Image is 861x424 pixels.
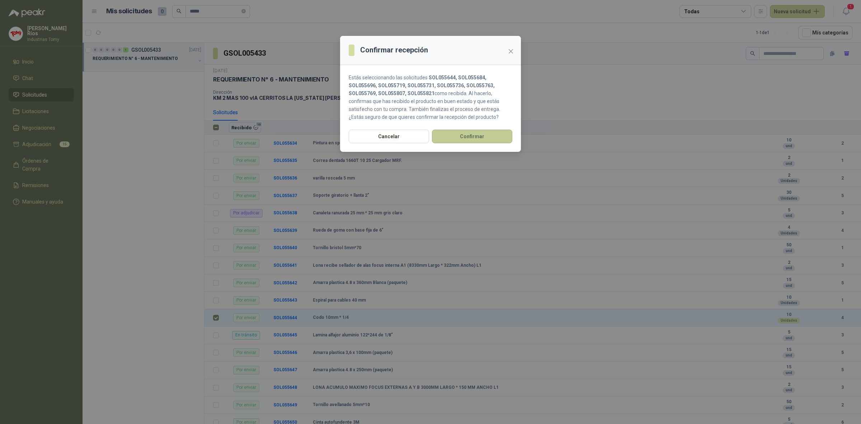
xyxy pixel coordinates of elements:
[505,46,517,57] button: Close
[360,45,428,56] h3: Confirmar recepción
[349,130,429,143] button: Cancelar
[349,75,495,96] strong: SOL055644, SOL055684, SOL055696, SOL055719, SOL055731, SOL055736, SOL055763, SOL055769, SOL055807...
[508,48,514,54] span: close
[349,74,512,121] p: Estás seleccionando las solicitudes como recibida. Al hacerlo, confirmas que has recibido el prod...
[432,130,512,143] button: Confirmar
